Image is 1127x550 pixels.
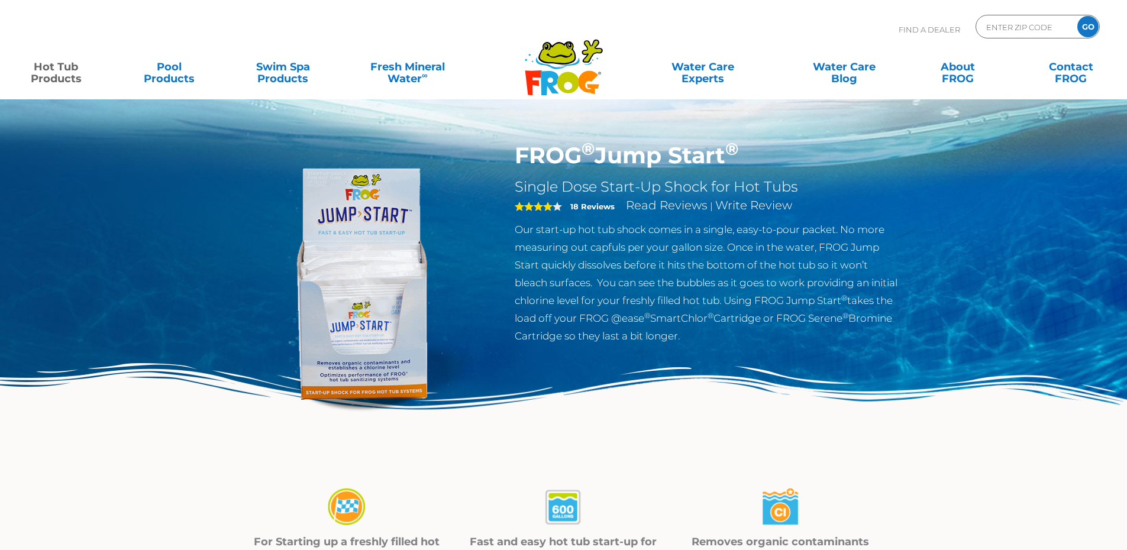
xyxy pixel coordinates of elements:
a: Swim SpaProducts [239,55,327,79]
h1: FROG Jump Start [515,142,901,169]
a: ContactFROG [1027,55,1115,79]
sup: ® [644,311,650,320]
p: Find A Dealer [899,15,960,44]
p: Our start-up hot tub shock comes in a single, easy-to-pour packet. No more measuring out capfuls ... [515,221,901,345]
a: Write Review [715,198,792,212]
h2: Single Dose Start-Up Shock for Hot Tubs [515,178,901,196]
a: Water CareBlog [800,55,888,79]
img: jumpstart-01 [326,487,367,529]
img: Frog Products Logo [518,24,609,96]
sup: ® [725,138,738,159]
input: GO [1077,16,1099,37]
sup: ® [842,311,848,320]
a: PoolProducts [125,55,214,79]
sup: ® [582,138,595,159]
sup: ® [841,293,847,302]
span: 4 [515,202,553,211]
sup: ∞ [422,70,428,80]
span: | [710,200,713,212]
a: Hot TubProducts [12,55,100,79]
img: jump-start.png [227,142,498,413]
img: jumpstart-02 [542,487,584,529]
a: Water CareExperts [631,55,774,79]
a: Fresh MineralWater∞ [352,55,463,79]
a: AboutFROG [913,55,1002,79]
img: jumpstart-03 [760,487,801,529]
strong: 18 Reviews [570,202,615,211]
a: Read Reviews [626,198,708,212]
sup: ® [708,311,713,320]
